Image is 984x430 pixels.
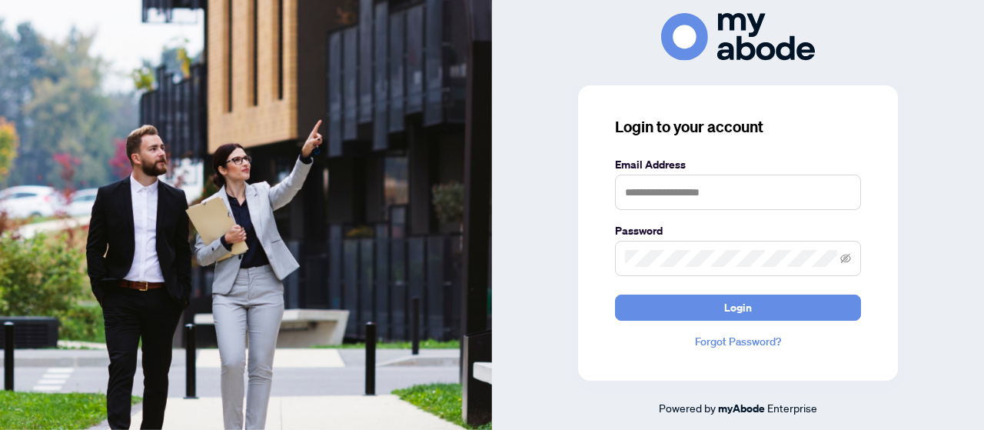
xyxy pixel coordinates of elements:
a: myAbode [718,400,765,417]
button: Login [615,295,861,321]
h3: Login to your account [615,116,861,138]
a: Forgot Password? [615,333,861,350]
label: Password [615,222,861,239]
img: ma-logo [661,13,815,60]
label: Email Address [615,156,861,173]
span: Login [724,295,752,320]
span: Powered by [659,401,716,415]
span: Enterprise [767,401,817,415]
span: eye-invisible [840,253,851,264]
